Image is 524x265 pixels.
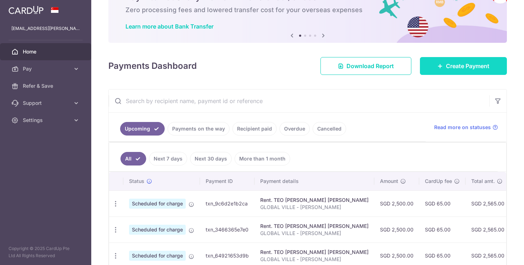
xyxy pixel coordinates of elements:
td: SGD 2,565.00 [466,216,510,243]
div: Rent. TEO [PERSON_NAME] [PERSON_NAME] [260,197,369,204]
a: Cancelled [313,122,346,136]
a: Overdue [279,122,310,136]
div: Rent. TEO [PERSON_NAME] [PERSON_NAME] [260,249,369,256]
a: Read more on statuses [434,124,498,131]
span: Download Report [346,62,394,70]
span: Refer & Save [23,82,70,90]
td: SGD 2,500.00 [374,216,419,243]
a: Upcoming [120,122,165,136]
th: Payment ID [200,172,255,190]
h4: Payments Dashboard [108,60,197,72]
img: CardUp [9,6,43,14]
span: Support [23,100,70,107]
p: GLOBAL VILLE - [PERSON_NAME] [260,256,369,263]
a: Payments on the way [168,122,230,136]
a: Create Payment [420,57,507,75]
a: Next 7 days [149,152,187,165]
a: Download Report [320,57,411,75]
span: Pay [23,65,70,72]
span: Read more on statuses [434,124,491,131]
td: SGD 65.00 [419,190,466,216]
p: GLOBAL VILLE - [PERSON_NAME] [260,204,369,211]
span: CardUp fee [425,178,452,185]
span: Create Payment [446,62,489,70]
a: Learn more about Bank Transfer [125,23,214,30]
p: [EMAIL_ADDRESS][PERSON_NAME][DOMAIN_NAME] [11,25,80,32]
p: GLOBAL VILLE - [PERSON_NAME] [260,230,369,237]
span: Scheduled for charge [129,225,186,235]
td: SGD 65.00 [419,216,466,243]
span: Settings [23,117,70,124]
a: All [120,152,146,165]
td: SGD 2,565.00 [466,190,510,216]
td: txn_3466365e7e0 [200,216,255,243]
span: Home [23,48,70,55]
a: Next 30 days [190,152,232,165]
td: SGD 2,500.00 [374,190,419,216]
input: Search by recipient name, payment id or reference [109,90,489,112]
span: Scheduled for charge [129,251,186,261]
span: Scheduled for charge [129,199,186,209]
a: Recipient paid [232,122,277,136]
a: More than 1 month [235,152,290,165]
th: Payment details [255,172,374,190]
td: txn_9c6d2e1b2ca [200,190,255,216]
h6: Zero processing fees and lowered transfer cost for your overseas expenses [125,6,490,14]
span: Total amt. [471,178,495,185]
span: Amount [380,178,398,185]
div: Rent. TEO [PERSON_NAME] [PERSON_NAME] [260,223,369,230]
span: Status [129,178,144,185]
